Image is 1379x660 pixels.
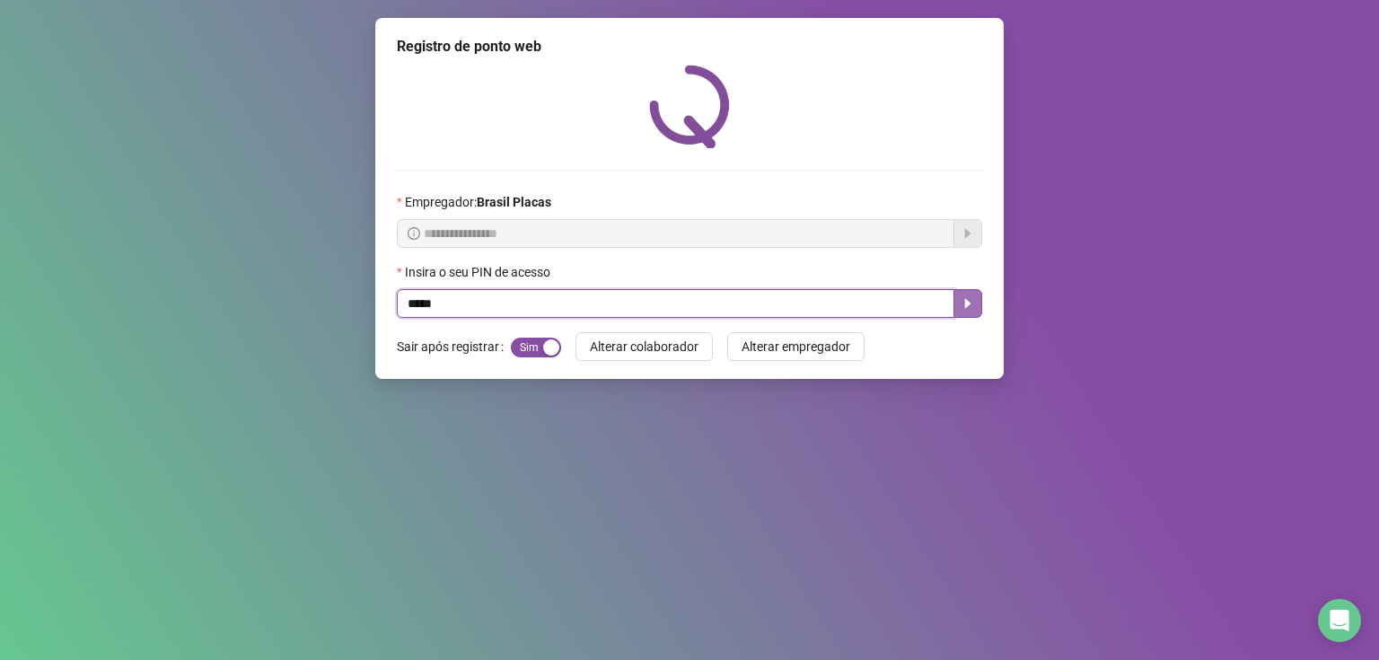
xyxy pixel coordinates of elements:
[742,337,850,356] span: Alterar empregador
[405,192,551,212] span: Empregador :
[477,195,551,209] strong: Brasil Placas
[397,36,982,57] div: Registro de ponto web
[961,296,975,311] span: caret-right
[1318,599,1361,642] div: Open Intercom Messenger
[649,65,730,148] img: QRPoint
[590,337,698,356] span: Alterar colaborador
[397,332,511,361] label: Sair após registrar
[408,227,420,240] span: info-circle
[727,332,865,361] button: Alterar empregador
[575,332,713,361] button: Alterar colaborador
[397,262,562,282] label: Insira o seu PIN de acesso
